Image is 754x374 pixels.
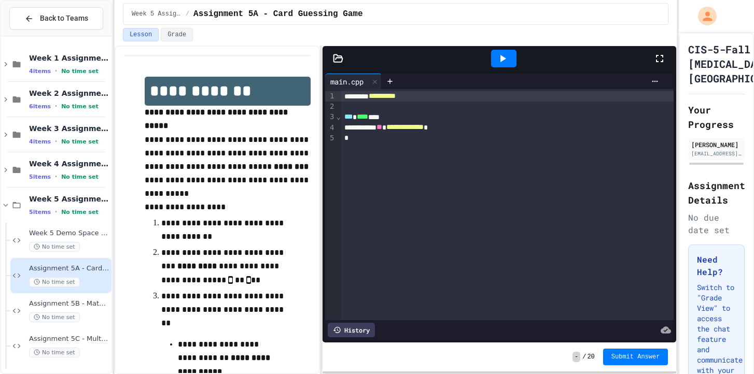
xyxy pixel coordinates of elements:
[336,112,341,121] span: Fold line
[29,242,80,252] span: No time set
[55,102,57,110] span: •
[9,7,103,30] button: Back to Teams
[61,138,99,145] span: No time set
[29,277,80,287] span: No time set
[325,74,382,89] div: main.cpp
[611,353,660,361] span: Submit Answer
[161,28,193,41] button: Grade
[691,150,742,157] div: [EMAIL_ADDRESS][DOMAIN_NAME]
[587,353,594,361] span: 20
[29,103,51,110] span: 6 items
[29,159,109,168] span: Week 4 Assignments
[132,10,181,18] span: Week 5 Assignments
[61,103,99,110] span: No time set
[40,13,88,24] span: Back to Teams
[193,8,362,20] span: Assignment 5A - Card Guessing Game
[325,123,336,133] div: 4
[61,68,99,75] span: No time set
[29,209,51,215] span: 5 items
[582,353,586,361] span: /
[325,133,336,143] div: 5
[29,174,51,180] span: 5 items
[697,253,736,278] h3: Need Help?
[603,349,668,365] button: Submit Answer
[691,140,742,149] div: [PERSON_NAME]
[55,137,57,146] span: •
[29,53,109,63] span: Week 1 Assignments
[325,76,369,87] div: main.cpp
[710,333,744,364] iframe: chat widget
[123,28,159,41] button: Lesson
[55,172,57,181] span: •
[29,89,109,98] span: Week 2 Assignments
[688,211,745,236] div: No due date set
[29,264,109,273] span: Assignment 5A - Card Guessing Game
[687,4,719,28] div: My Account
[55,208,57,216] span: •
[55,67,57,75] span: •
[29,335,109,343] span: Assignment 5C - Multiplication Table for Jedi Academy
[29,124,109,133] span: Week 3 Assignments
[61,174,99,180] span: No time set
[29,229,109,238] span: Week 5 Demo Space - Sandbox
[688,103,745,132] h2: Your Progress
[29,312,80,322] span: No time set
[325,91,336,102] div: 1
[29,138,51,145] span: 4 items
[29,68,51,75] span: 4 items
[29,299,109,308] span: Assignment 5B - Math Tutor With Loops and Switch
[688,178,745,207] h2: Assignment Details
[328,323,375,337] div: History
[61,209,99,215] span: No time set
[29,194,109,204] span: Week 5 Assignments
[29,348,80,357] span: No time set
[186,10,189,18] span: /
[668,287,744,332] iframe: chat widget
[325,112,336,122] div: 3
[573,352,580,362] span: -
[325,102,336,112] div: 2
